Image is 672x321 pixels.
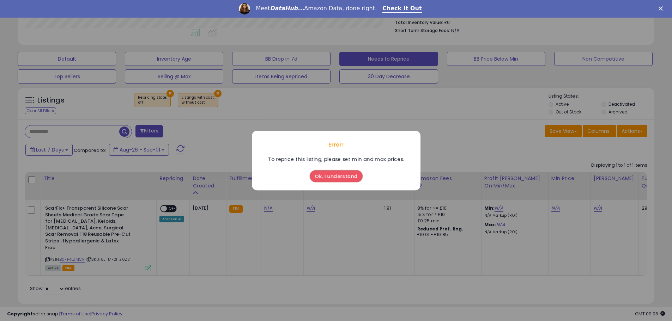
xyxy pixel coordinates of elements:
div: Error! [252,134,420,155]
img: Profile image for Georgie [239,3,250,14]
button: Ok, I understand [310,170,363,182]
div: Close [659,6,666,11]
div: Meet Amazon Data, done right. [256,5,377,12]
div: To reprice this listing, please set min and max prices. [264,155,408,163]
i: DataHub... [270,5,304,12]
a: Check It Out [382,5,422,13]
